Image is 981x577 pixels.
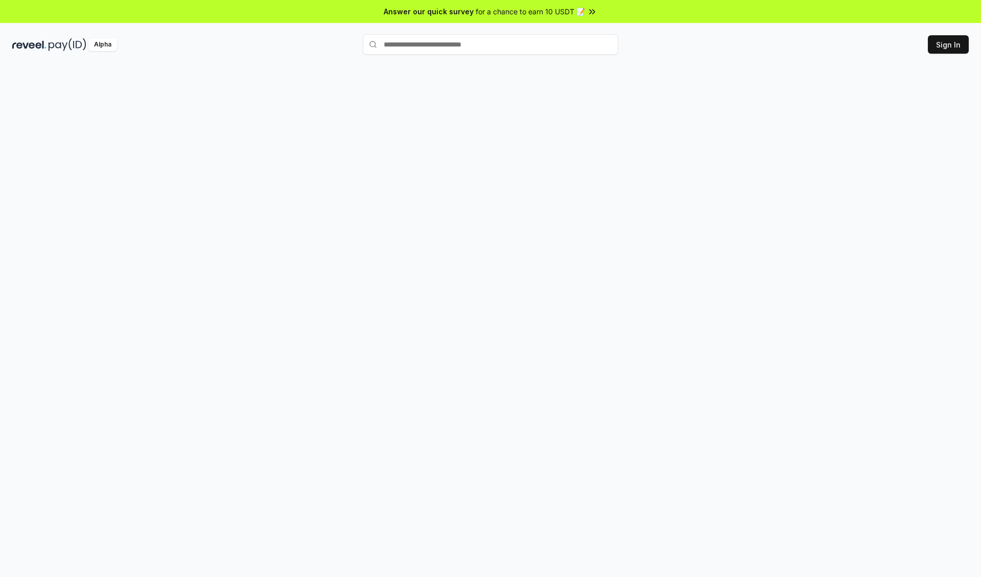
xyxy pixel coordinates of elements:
img: reveel_dark [12,38,46,51]
button: Sign In [928,35,969,54]
img: pay_id [49,38,86,51]
span: for a chance to earn 10 USDT 📝 [476,6,585,17]
span: Answer our quick survey [384,6,474,17]
div: Alpha [88,38,117,51]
